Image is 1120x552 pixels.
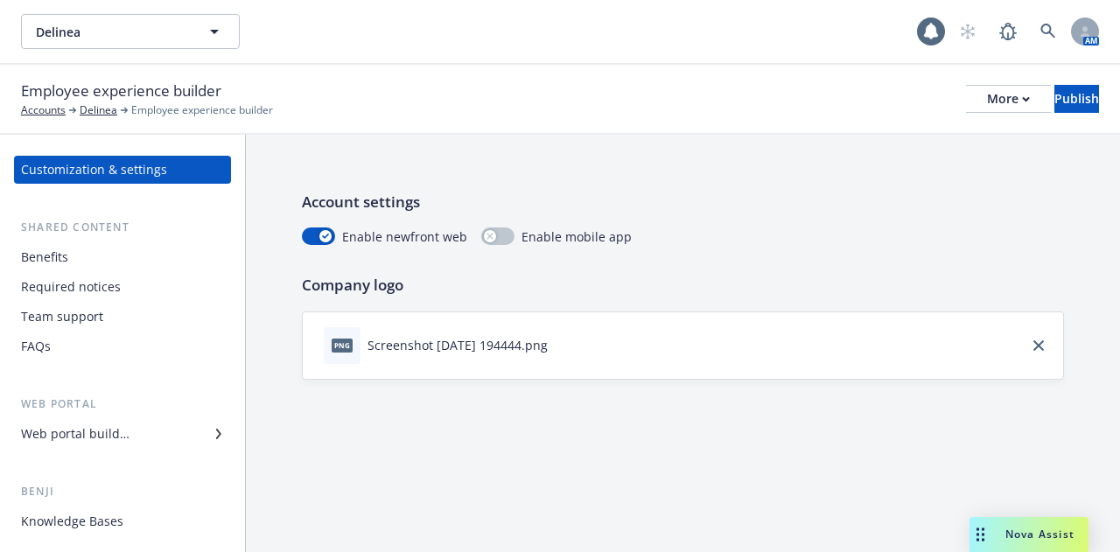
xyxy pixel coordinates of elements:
button: Nova Assist [969,517,1088,552]
div: Customization & settings [21,156,167,184]
a: Web portal builder [14,420,231,448]
a: Report a Bug [990,14,1025,49]
div: Benefits [21,243,68,271]
a: Accounts [21,102,66,118]
p: Account settings [302,191,1064,213]
span: Nova Assist [1005,527,1074,542]
div: Screenshot [DATE] 194444.png [367,336,548,354]
a: FAQs [14,332,231,360]
div: Web portal builder [21,420,129,448]
button: download file [555,336,569,354]
span: Employee experience builder [21,80,221,102]
a: Search [1031,14,1066,49]
a: Start snowing [950,14,985,49]
button: More [966,85,1051,113]
a: Knowledge Bases [14,507,231,535]
a: Delinea [80,102,117,118]
span: Employee experience builder [131,102,273,118]
div: Required notices [21,273,121,301]
div: Publish [1054,86,1099,112]
div: Web portal [14,395,231,413]
span: Enable mobile app [521,227,632,246]
a: Team support [14,303,231,331]
button: Publish [1054,85,1099,113]
button: Delinea [21,14,240,49]
a: Benefits [14,243,231,271]
div: More [987,86,1030,112]
span: Enable newfront web [342,227,467,246]
a: close [1028,335,1049,356]
a: Customization & settings [14,156,231,184]
span: png [332,339,353,352]
div: Shared content [14,219,231,236]
div: Knowledge Bases [21,507,123,535]
p: Company logo [302,274,1064,297]
div: Benji [14,483,231,500]
span: Delinea [36,23,187,41]
div: FAQs [21,332,51,360]
div: Team support [21,303,103,331]
div: Drag to move [969,517,991,552]
a: Required notices [14,273,231,301]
